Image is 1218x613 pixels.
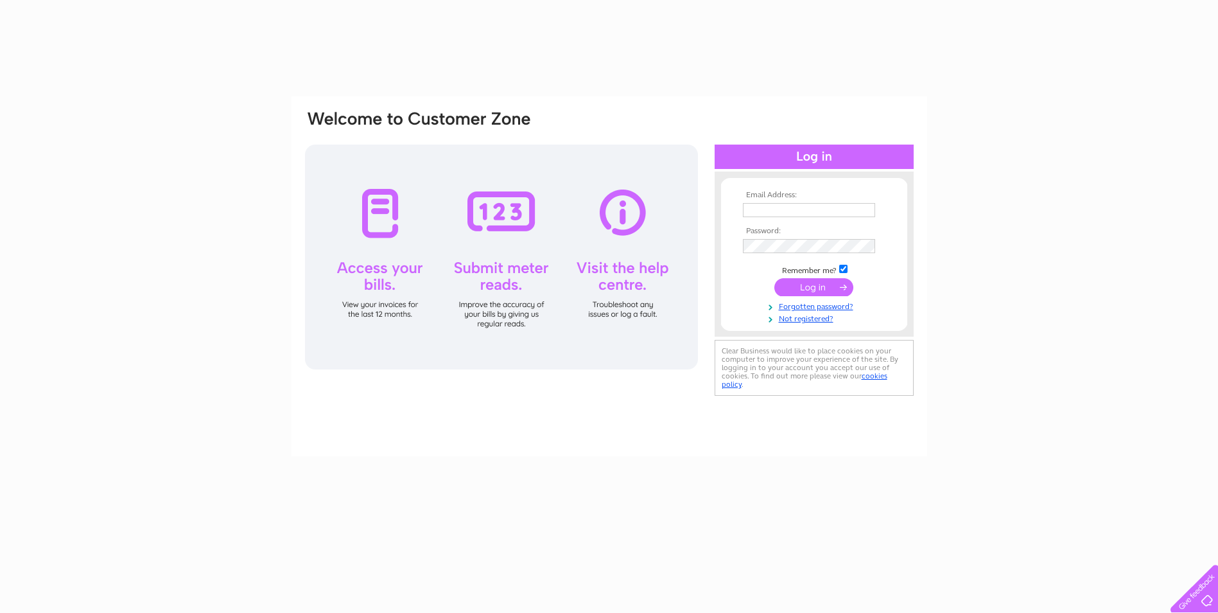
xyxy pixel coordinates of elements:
[743,299,889,312] a: Forgotten password?
[743,312,889,324] a: Not registered?
[774,278,853,296] input: Submit
[740,191,889,200] th: Email Address:
[722,371,887,389] a: cookies policy
[740,227,889,236] th: Password:
[740,263,889,276] td: Remember me?
[715,340,914,396] div: Clear Business would like to place cookies on your computer to improve your experience of the sit...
